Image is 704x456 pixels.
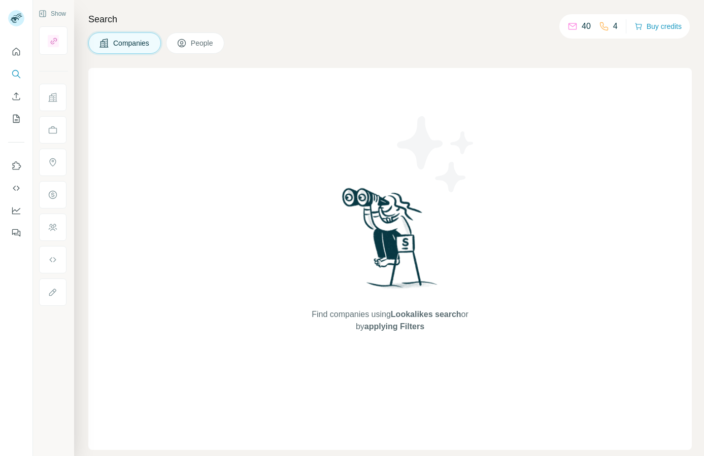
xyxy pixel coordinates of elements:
[8,87,24,106] button: Enrich CSV
[582,20,591,32] p: 40
[8,43,24,61] button: Quick start
[8,224,24,242] button: Feedback
[31,6,73,21] button: Show
[364,322,424,331] span: applying Filters
[113,38,150,48] span: Companies
[191,38,214,48] span: People
[309,308,471,333] span: Find companies using or by
[338,185,443,298] img: Surfe Illustration - Woman searching with binoculars
[88,12,692,26] h4: Search
[391,310,461,319] span: Lookalikes search
[8,157,24,175] button: Use Surfe on LinkedIn
[613,20,618,32] p: 4
[8,65,24,83] button: Search
[8,179,24,197] button: Use Surfe API
[634,19,682,33] button: Buy credits
[8,201,24,220] button: Dashboard
[8,110,24,128] button: My lists
[390,109,482,200] img: Surfe Illustration - Stars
